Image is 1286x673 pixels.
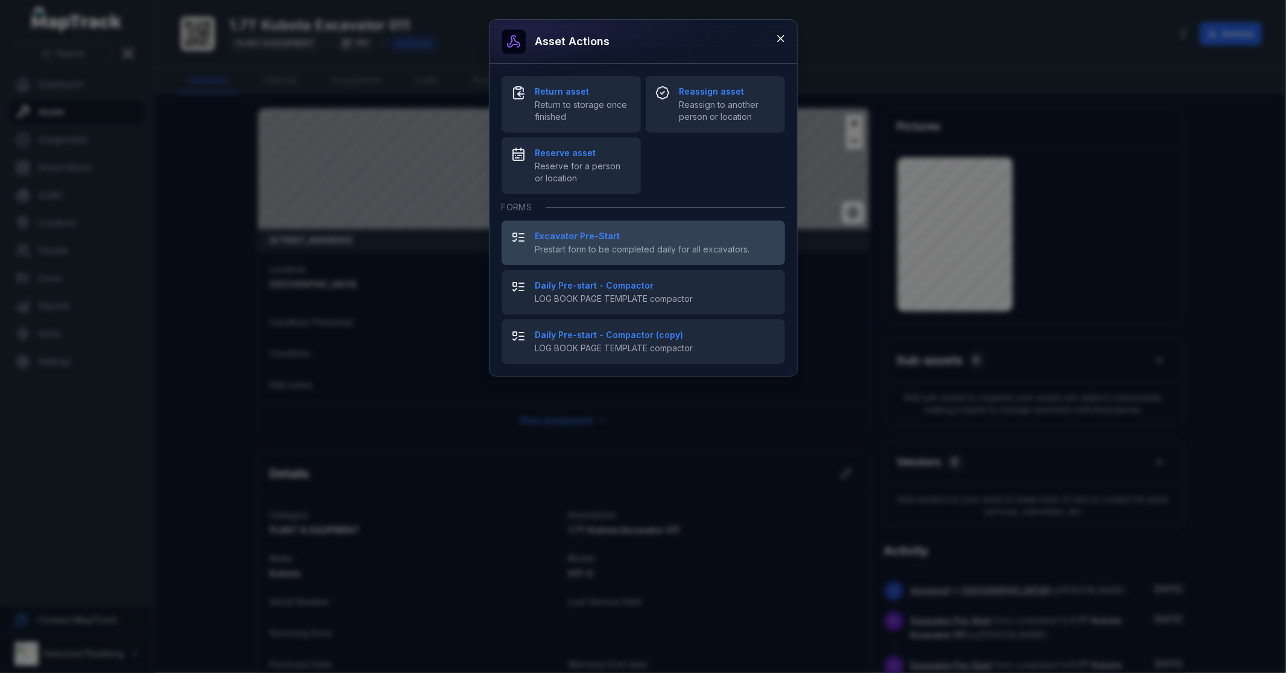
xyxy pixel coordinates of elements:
[535,99,631,123] span: Return to storage once finished
[679,86,775,98] strong: Reassign asset
[535,86,631,98] strong: Return asset
[502,137,641,194] button: Reserve assetReserve for a person or location
[535,293,775,305] span: LOG BOOK PAGE TEMPLATE compactor
[646,76,785,133] button: Reassign assetReassign to another person or location
[535,280,775,292] strong: Daily Pre-start - Compactor
[535,147,631,159] strong: Reserve asset
[502,221,785,265] button: Excavator Pre-StartPrestart form to be completed daily for all excavators.
[502,194,785,221] div: Forms
[502,319,785,364] button: Daily Pre-start - Compactor (copy)LOG BOOK PAGE TEMPLATE compactor
[535,160,631,184] span: Reserve for a person or location
[535,33,610,50] h3: Asset actions
[535,243,775,255] span: Prestart form to be completed daily for all excavators.
[679,99,775,123] span: Reassign to another person or location
[535,230,775,242] strong: Excavator Pre-Start
[535,342,775,354] span: LOG BOOK PAGE TEMPLATE compactor
[535,329,775,341] strong: Daily Pre-start - Compactor (copy)
[502,270,785,315] button: Daily Pre-start - CompactorLOG BOOK PAGE TEMPLATE compactor
[502,76,641,133] button: Return assetReturn to storage once finished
